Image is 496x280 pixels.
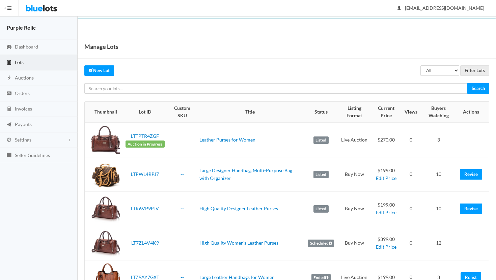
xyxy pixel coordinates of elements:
[15,121,32,127] span: Payouts
[15,59,24,65] span: Lots
[376,210,396,215] a: Edit Price
[6,152,12,159] ion-icon: list box
[460,65,489,76] input: Filter Lots
[313,205,329,213] label: Listed
[313,171,329,178] label: Listed
[197,102,303,123] th: Title
[402,157,420,192] td: 0
[123,102,167,123] th: Lot ID
[338,157,371,192] td: Buy Now
[402,192,420,226] td: 0
[370,102,402,123] th: Current Price
[457,102,489,123] th: Actions
[370,123,402,157] td: $270.00
[199,274,275,280] a: Large Leather Handbags for Women
[396,5,403,12] ion-icon: person
[6,75,12,82] ion-icon: flash
[89,68,93,72] ion-icon: create
[131,206,159,211] a: LTK6VP9PJV
[308,240,334,247] label: Scheduled
[6,44,12,51] ion-icon: speedometer
[420,157,457,192] td: 10
[181,137,184,143] a: --
[370,226,402,260] td: $399.00
[6,91,12,97] ion-icon: cash
[15,152,50,158] span: Seller Guidelines
[181,206,184,211] a: --
[420,226,457,260] td: 12
[338,102,371,123] th: Listing Format
[199,240,278,246] a: High Quality Women's Leather Purses
[84,41,118,52] h1: Manage Lots
[7,24,36,31] strong: Purple Relic
[15,75,34,81] span: Auctions
[370,157,402,192] td: $199.00
[457,123,489,157] td: --
[420,102,457,123] th: Buyers Watching
[313,136,329,144] label: Listed
[131,274,159,280] a: LTZ9AY7GXT
[167,102,197,123] th: Custom SKU
[15,90,30,96] span: Orders
[126,141,165,148] span: Auction in Progress
[84,65,114,76] a: createNew Lot
[376,244,396,250] a: Edit Price
[420,123,457,157] td: 3
[199,167,292,181] a: Large Designer Handbag, Multi-Purpose Bag with Organizer
[199,137,255,143] a: Leather Purses for Women
[457,226,489,260] td: --
[6,122,12,128] ion-icon: paper plane
[6,106,12,113] ion-icon: calculator
[131,171,159,177] a: LTPWL4RPJ7
[467,83,489,94] input: Search
[131,240,159,246] a: LT7ZL4V4K9
[338,226,371,260] td: Buy Now
[15,44,38,50] span: Dashboard
[370,192,402,226] td: $199.00
[15,137,31,143] span: Settings
[181,274,184,280] a: --
[84,83,468,94] input: Search your lots...
[402,226,420,260] td: 0
[131,133,159,139] a: LTTPTR4ZGF
[338,123,371,157] td: Live Auction
[402,102,420,123] th: Views
[460,204,482,214] a: Revise
[181,240,184,246] a: --
[15,106,32,112] span: Invoices
[420,192,457,226] td: 10
[402,123,420,157] td: 0
[6,137,12,144] ion-icon: cog
[304,102,338,123] th: Status
[397,5,484,11] span: [EMAIL_ADDRESS][DOMAIN_NAME]
[85,102,123,123] th: Thumbnail
[338,192,371,226] td: Buy Now
[6,60,12,66] ion-icon: clipboard
[199,206,278,211] a: High Quality Designer Leather Purses
[376,175,396,181] a: Edit Price
[460,169,482,180] a: Revise
[181,171,184,177] a: --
